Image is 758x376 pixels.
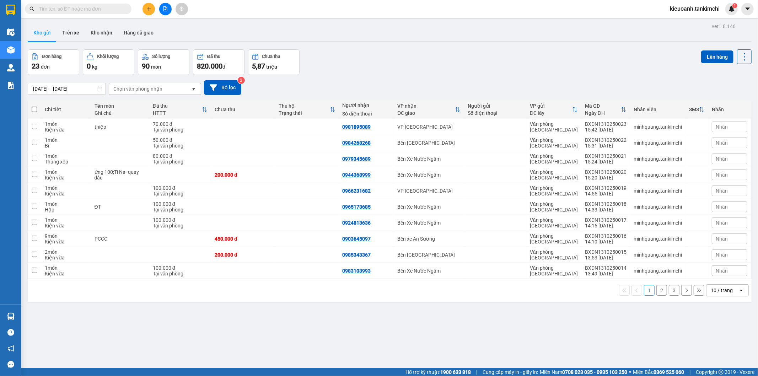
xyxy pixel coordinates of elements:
div: BXDN1310250015 [585,249,627,255]
div: Bến Xe Nước Ngầm [398,156,461,162]
div: Tại văn phòng [153,143,208,149]
div: 15:42 [DATE] [585,127,627,133]
div: 1 món [45,185,87,191]
sup: 1 [732,3,737,8]
div: 100.000 đ [153,217,208,223]
span: 820.000 [197,62,222,70]
div: 13:53 [DATE] [585,255,627,260]
strong: 1900 633 818 [440,369,471,375]
div: 0981895089 [343,124,371,130]
div: minhquang.tankimchi [634,156,682,162]
div: 0944368999 [343,172,371,178]
div: 1 món [45,137,87,143]
svg: open [738,288,744,293]
div: thiệp [95,124,146,130]
div: 0903645097 [343,236,371,242]
div: VP nhận [398,103,455,109]
div: Văn phòng [GEOGRAPHIC_DATA] [530,265,578,276]
div: BXDN1310250017 [585,217,627,223]
div: Thùng xốp [45,159,87,165]
span: món [151,64,161,70]
div: 13:49 [DATE] [585,271,627,276]
span: plus [146,6,151,11]
div: 0966231682 [343,188,371,194]
span: caret-down [744,6,751,12]
img: warehouse-icon [7,28,15,36]
div: ver 1.8.146 [712,22,736,30]
div: Mã GD [585,103,621,109]
span: | [689,368,690,376]
span: Hỗ trợ kỹ thuật: [405,368,471,376]
div: minhquang.tankimchi [634,188,682,194]
div: 0965173685 [343,204,371,210]
div: Thu hộ [279,103,330,109]
div: minhquang.tankimchi [634,220,682,226]
button: Đã thu820.000đ [193,49,244,75]
div: Văn phòng [GEOGRAPHIC_DATA] [530,121,578,133]
span: ⚪️ [629,371,631,374]
div: Tên món [95,103,146,109]
strong: 0708 023 035 - 0935 103 250 [562,369,627,375]
div: VP [GEOGRAPHIC_DATA] [398,124,461,130]
button: Kho nhận [85,24,118,41]
div: Bến [GEOGRAPHIC_DATA] [398,252,461,258]
div: Văn phòng [GEOGRAPHIC_DATA] [530,137,578,149]
span: Nhãn [716,124,728,130]
span: Nhãn [716,188,728,194]
div: 0979345689 [343,156,371,162]
div: Bì [45,143,87,149]
div: BXDN1310250021 [585,153,627,159]
div: Văn phòng [GEOGRAPHIC_DATA] [530,249,578,260]
span: đơn [41,64,50,70]
span: Nhãn [716,220,728,226]
button: 1 [644,285,655,296]
div: minhquang.tankimchi [634,236,682,242]
span: kieuoanh.tankimchi [664,4,725,13]
span: notification [7,345,14,352]
div: 14:33 [DATE] [585,207,627,213]
svg: open [191,86,197,92]
div: ứng 100;Ti Na- quay đầu [95,169,146,181]
div: 1 món [45,121,87,127]
button: aim [176,3,188,15]
span: triệu [266,64,277,70]
span: 5,87 [252,62,265,70]
div: 200.000 đ [215,252,272,258]
div: Tại văn phòng [153,191,208,197]
div: Tại văn phòng [153,127,208,133]
div: Văn phòng [GEOGRAPHIC_DATA] [530,153,578,165]
div: 1 món [45,201,87,207]
div: Văn phòng [GEOGRAPHIC_DATA] [530,185,578,197]
div: ĐT [95,204,146,210]
span: Nhãn [716,172,728,178]
div: 10 / trang [711,287,733,294]
div: Bến [GEOGRAPHIC_DATA] [398,140,461,146]
div: 50.000 đ [153,137,208,143]
div: Văn phòng [GEOGRAPHIC_DATA] [530,217,578,229]
th: Toggle SortBy [526,100,581,119]
div: Nhân viên [634,107,682,112]
div: Bến Xe Nước Ngầm [398,268,461,274]
div: Chưa thu [262,54,280,59]
div: Tại văn phòng [153,207,208,213]
span: Nhãn [716,156,728,162]
div: Chưa thu [215,107,272,112]
div: 2 món [45,249,87,255]
div: 15:31 [DATE] [585,143,627,149]
span: 1 [733,3,736,8]
button: Lên hàng [701,50,733,63]
button: file-add [159,3,172,15]
div: 70.000 đ [153,121,208,127]
div: Đã thu [153,103,202,109]
div: BXDN1310250018 [585,201,627,207]
div: 0983103993 [343,268,371,274]
div: Bến Xe Nước Ngầm [398,220,461,226]
button: 3 [669,285,679,296]
div: Kiện vừa [45,271,87,276]
span: Miền Bắc [633,368,684,376]
div: Bến Xe Nước Ngầm [398,204,461,210]
span: Nhãn [716,140,728,146]
div: Tại văn phòng [153,223,208,229]
span: Nhãn [716,236,728,242]
div: 14:16 [DATE] [585,223,627,229]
